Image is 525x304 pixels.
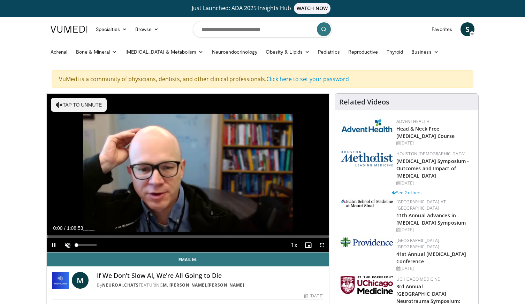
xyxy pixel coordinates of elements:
img: NeuroAI.Chats [52,272,69,289]
h4: Related Videos [339,98,389,106]
a: Business [407,45,443,59]
button: Pause [47,238,61,252]
a: S [461,22,474,36]
div: [DATE] [396,180,473,186]
span: 0:00 [53,225,62,231]
a: Favorites [427,22,456,36]
img: 5e4488cc-e109-4a4e-9fd9-73bb9237ee91.png.150x105_q85_autocrop_double_scale_upscale_version-0.2.png [341,151,393,166]
div: [DATE] [396,265,473,272]
div: Volume Level [76,244,96,246]
button: Unmute [61,238,75,252]
a: Specialties [92,22,131,36]
a: Email M. [47,252,329,266]
a: 11th Annual Advances in [MEDICAL_DATA] Symposium [396,212,466,226]
a: Thyroid [382,45,408,59]
span: / [64,225,66,231]
button: Playback Rate [287,238,301,252]
img: 5c3c682d-da39-4b33-93a5-b3fb6ba9580b.jpg.150x105_q85_autocrop_double_scale_upscale_version-0.2.jpg [341,118,393,133]
span: 1:08:53 [67,225,83,231]
a: Obesity & Lipids [261,45,314,59]
div: Progress Bar [47,235,329,238]
a: M [72,272,89,289]
div: [DATE] [304,293,323,299]
a: [PERSON_NAME] [207,282,244,288]
img: 5f87bdfb-7fdf-48f0-85f3-b6bcda6427bf.jpg.150x105_q85_autocrop_double_scale_upscale_version-0.2.jpg [341,276,393,294]
a: See 2 others [392,189,421,196]
a: Reproductive [344,45,382,59]
a: NeuroAI.Chats [102,282,139,288]
a: AdventHealth [396,118,429,124]
a: Neuroendocrinology [208,45,261,59]
a: Adrenal [46,45,72,59]
button: Fullscreen [315,238,329,252]
div: [DATE] [396,227,473,233]
a: Pediatrics [314,45,344,59]
a: UChicago Medicine [396,276,440,282]
a: M. [PERSON_NAME] [163,282,206,288]
a: [MEDICAL_DATA] & Metabolism [121,45,208,59]
img: VuMedi Logo [51,26,87,33]
a: Click here to set your password [266,75,349,83]
video-js: Video Player [47,94,329,252]
div: By FEATURING , [97,282,324,288]
a: Head & Neck Free [MEDICAL_DATA] Course [396,125,455,139]
input: Search topics, interventions [193,21,332,38]
img: 9aead070-c8c9-47a8-a231-d8565ac8732e.png.150x105_q85_autocrop_double_scale_upscale_version-0.2.jpg [341,237,393,247]
div: VuMedi is a community of physicians, dentists, and other clinical professionals. [52,70,473,88]
a: Bone & Mineral [72,45,121,59]
a: [MEDICAL_DATA] Symposium - Outcomes and Impact of [MEDICAL_DATA] [396,158,469,179]
a: Browse [131,22,163,36]
a: Just Launched: ADA 2025 Insights HubWATCH NOW [52,3,473,14]
button: Tap to unmute [51,98,107,112]
div: [DATE] [396,140,473,146]
span: WATCH NOW [294,3,331,14]
img: 3aa743c9-7c3f-4fab-9978-1464b9dbe89c.png.150x105_q85_autocrop_double_scale_upscale_version-0.2.jpg [341,200,393,207]
a: [GEOGRAPHIC_DATA] [GEOGRAPHIC_DATA] [396,237,440,250]
button: Enable picture-in-picture mode [301,238,315,252]
h4: If We Don't Slow AI, We're All Going to Die [97,272,324,280]
a: 41st Annual [MEDICAL_DATA] Conference [396,251,466,265]
a: Houston [DEMOGRAPHIC_DATA] [396,151,465,157]
a: [GEOGRAPHIC_DATA] at [GEOGRAPHIC_DATA] [396,199,446,211]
